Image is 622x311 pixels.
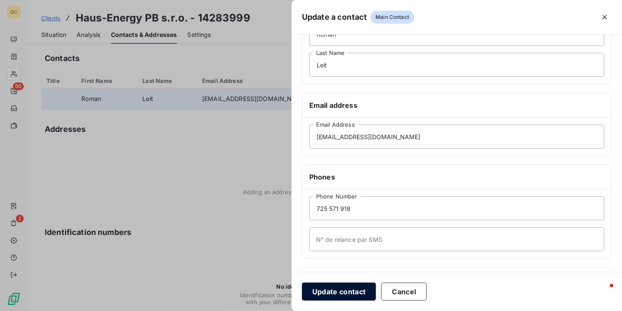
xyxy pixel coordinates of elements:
[381,283,427,301] button: Cancel
[302,283,376,301] button: Update contact
[309,53,604,77] input: placeholder
[370,11,414,24] span: Main Contact
[309,227,604,251] input: placeholder
[309,172,604,182] h6: Phones
[593,282,613,302] iframe: Intercom live chat
[302,11,367,23] h5: Update a contact
[309,125,604,149] input: placeholder
[309,196,604,220] input: placeholder
[309,100,604,110] h6: Email address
